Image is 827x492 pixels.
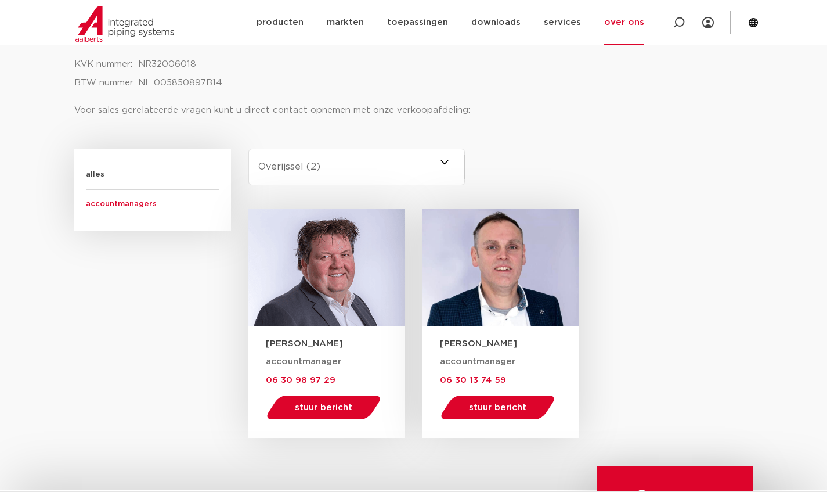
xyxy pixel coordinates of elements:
[440,375,506,385] a: 06 30 13 74 59
[266,357,341,366] span: accountmanager
[86,160,219,190] span: alles
[266,337,405,350] h3: [PERSON_NAME]
[266,376,335,385] span: 06 30 98 97 29
[74,55,753,92] p: KVK nummer: NR32006018 BTW nummer: NL 005850897B14
[86,190,219,219] span: accountmanagers
[469,403,526,412] span: stuur bericht
[266,375,335,385] a: 06 30 98 97 29
[440,337,579,350] h3: [PERSON_NAME]
[440,376,506,385] span: 06 30 13 74 59
[74,101,753,120] p: Voor sales gerelateerde vragen kunt u direct contact opnemen met onze verkoopafdeling:
[295,403,352,412] span: stuur bericht
[440,357,515,366] span: accountmanager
